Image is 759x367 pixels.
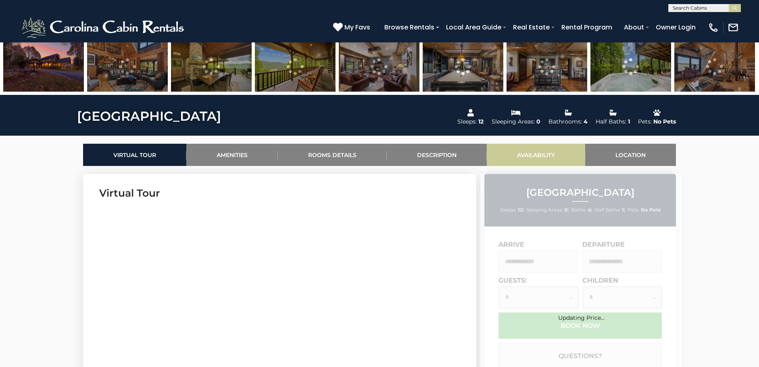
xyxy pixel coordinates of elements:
[339,41,419,92] img: 163281253
[99,186,460,200] h3: Virtual Tour
[585,144,676,166] a: Location
[171,41,252,92] img: 168828059
[333,22,372,33] a: My Favs
[83,144,186,166] a: Virtual Tour
[509,20,554,34] a: Real Estate
[442,20,505,34] a: Local Area Guide
[590,41,671,92] img: 168828053
[487,144,585,166] a: Availability
[3,41,84,92] img: 163281251
[423,41,503,92] img: 163281254
[728,22,739,33] img: mail-regular-white.png
[480,314,682,321] div: Updating Price...
[344,22,370,32] span: My Favs
[507,41,587,92] img: 163281255
[652,20,700,34] a: Owner Login
[186,144,278,166] a: Amenities
[255,41,336,92] img: 168828065
[87,41,168,92] img: 163281249
[380,20,438,34] a: Browse Rentals
[387,144,487,166] a: Description
[20,15,188,40] img: White-1-2.png
[708,22,719,33] img: phone-regular-white.png
[620,20,648,34] a: About
[557,20,616,34] a: Rental Program
[674,41,755,92] img: 163281257
[278,144,387,166] a: Rooms Details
